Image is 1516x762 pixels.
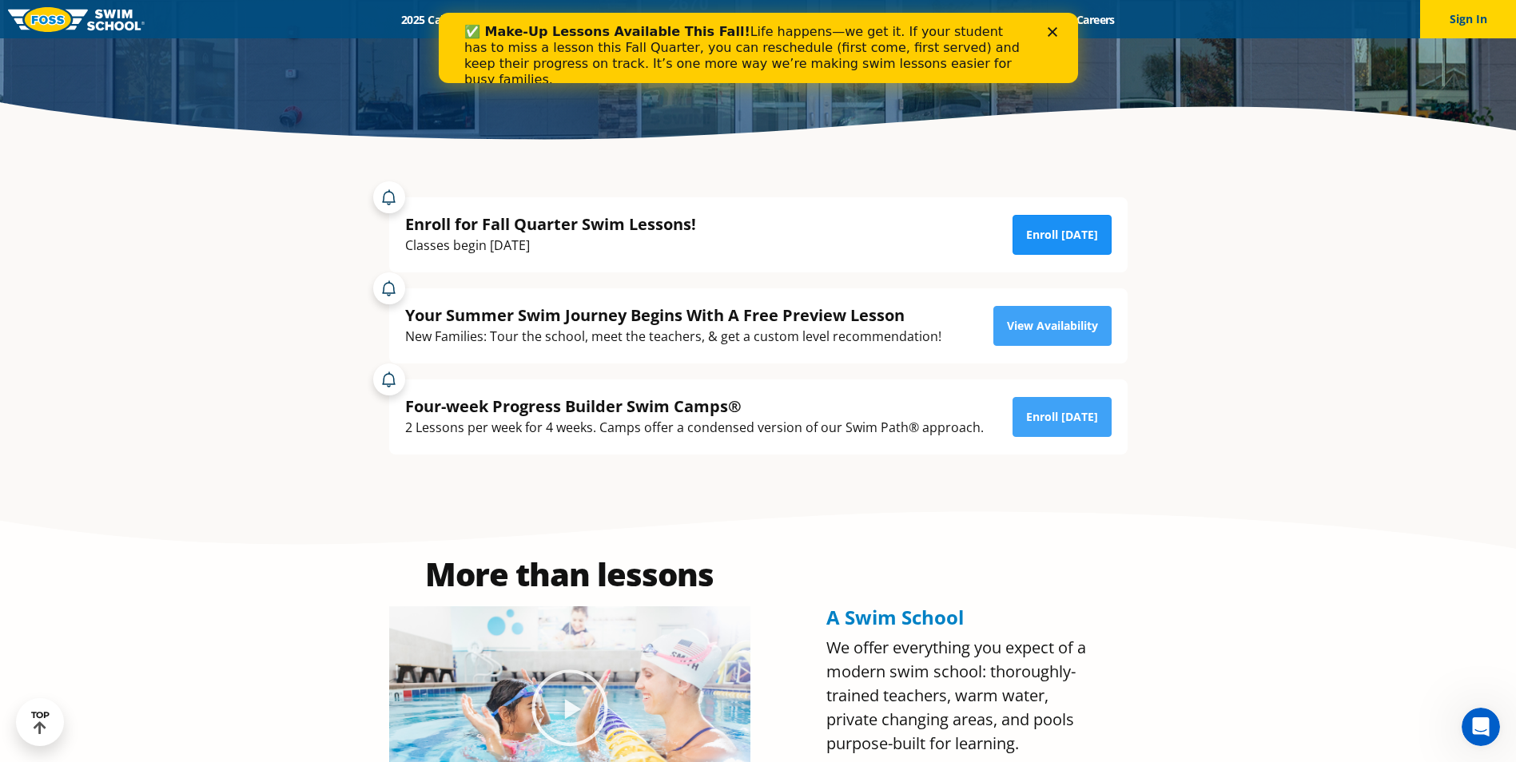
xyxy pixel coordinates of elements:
[826,604,964,630] span: A Swim School
[405,395,984,417] div: Four-week Progress Builder Swim Camps®
[555,12,694,27] a: Swim Path® Program
[405,417,984,439] div: 2 Lessons per week for 4 weeks. Camps offer a condensed version of our Swim Path® approach.
[405,213,696,235] div: Enroll for Fall Quarter Swim Lessons!
[1062,12,1128,27] a: Careers
[405,235,696,256] div: Classes begin [DATE]
[26,11,312,26] b: ✅ Make-Up Lessons Available This Fall!
[530,668,610,748] div: Play Video about Olympian Regan Smith, FOSS
[993,306,1112,346] a: View Availability
[405,304,941,326] div: Your Summer Swim Journey Begins With A Free Preview Lesson
[26,11,588,75] div: Life happens—we get it. If your student has to miss a lesson this Fall Quarter, you can reschedul...
[487,12,555,27] a: Schools
[843,12,1013,27] a: Swim Like [PERSON_NAME]
[1013,397,1112,437] a: Enroll [DATE]
[694,12,843,27] a: About [PERSON_NAME]
[405,326,941,347] div: New Families: Tour the school, meet the teachers, & get a custom level recommendation!
[439,13,1078,83] iframe: Intercom live chat banner
[609,14,625,24] div: Close
[388,12,487,27] a: 2025 Calendar
[1462,708,1500,746] iframe: Intercom live chat
[389,558,750,590] h2: More than lessons
[31,710,50,735] div: TOP
[1012,12,1062,27] a: Blog
[1013,215,1112,255] a: Enroll [DATE]
[8,7,145,32] img: FOSS Swim School Logo
[826,637,1086,754] span: We offer everything you expect of a modern swim school: thoroughly-trained teachers, warm water, ...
